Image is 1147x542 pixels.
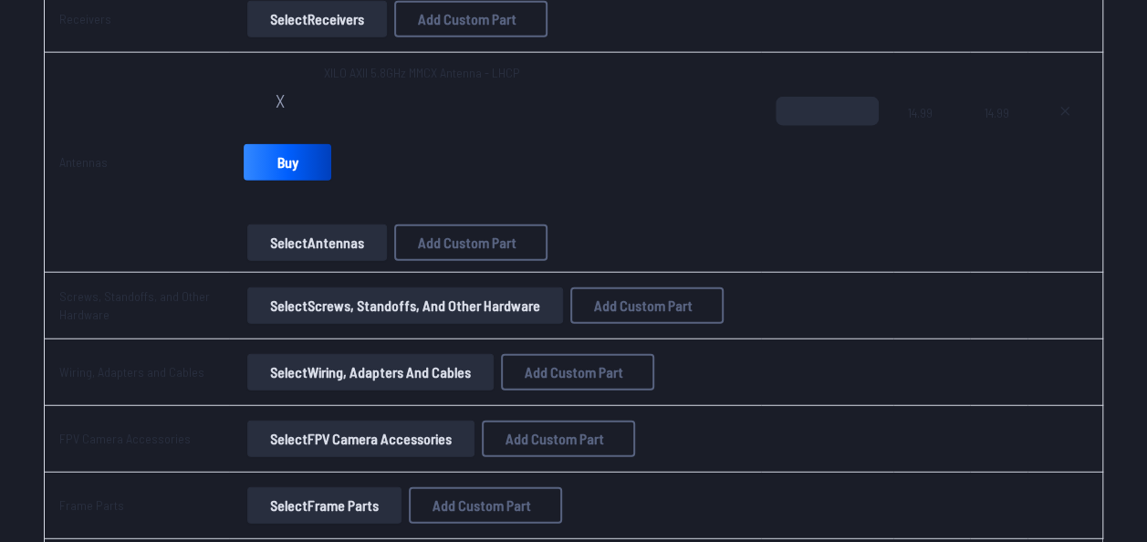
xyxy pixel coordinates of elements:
[247,354,494,391] button: SelectWiring, Adapters and Cables
[525,365,623,380] span: Add Custom Part
[506,432,604,446] span: Add Custom Part
[59,11,111,26] a: Receivers
[244,224,391,261] a: SelectAntennas
[594,298,693,313] span: Add Custom Part
[276,91,285,109] span: X
[418,235,516,250] span: Add Custom Part
[244,1,391,37] a: SelectReceivers
[433,498,531,513] span: Add Custom Part
[244,354,497,391] a: SelectWiring, Adapters and Cables
[394,224,547,261] button: Add Custom Part
[418,12,516,26] span: Add Custom Part
[985,97,1013,184] span: 14.99
[247,1,387,37] button: SelectReceivers
[501,354,654,391] button: Add Custom Part
[324,64,520,82] a: XILO AXII 5.8GHz MMCX Antenna - LHCP
[247,224,387,261] button: SelectAntennas
[247,287,563,324] button: SelectScrews, Standoffs, and Other Hardware
[244,144,331,181] a: Buy
[59,497,124,513] a: Frame Parts
[59,288,210,322] a: Screws, Standoffs, and Other Hardware
[482,421,635,457] button: Add Custom Part
[59,154,108,170] a: Antennas
[409,487,562,524] button: Add Custom Part
[570,287,724,324] button: Add Custom Part
[244,421,478,457] a: SelectFPV Camera Accessories
[59,364,204,380] a: Wiring, Adapters and Cables
[394,1,547,37] button: Add Custom Part
[247,487,401,524] button: SelectFrame Parts
[244,487,405,524] a: SelectFrame Parts
[59,431,191,446] a: FPV Camera Accessories
[247,421,474,457] button: SelectFPV Camera Accessories
[244,287,567,324] a: SelectScrews, Standoffs, and Other Hardware
[908,97,955,184] span: 14.99
[324,65,520,80] span: XILO AXII 5.8GHz MMCX Antenna - LHCP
